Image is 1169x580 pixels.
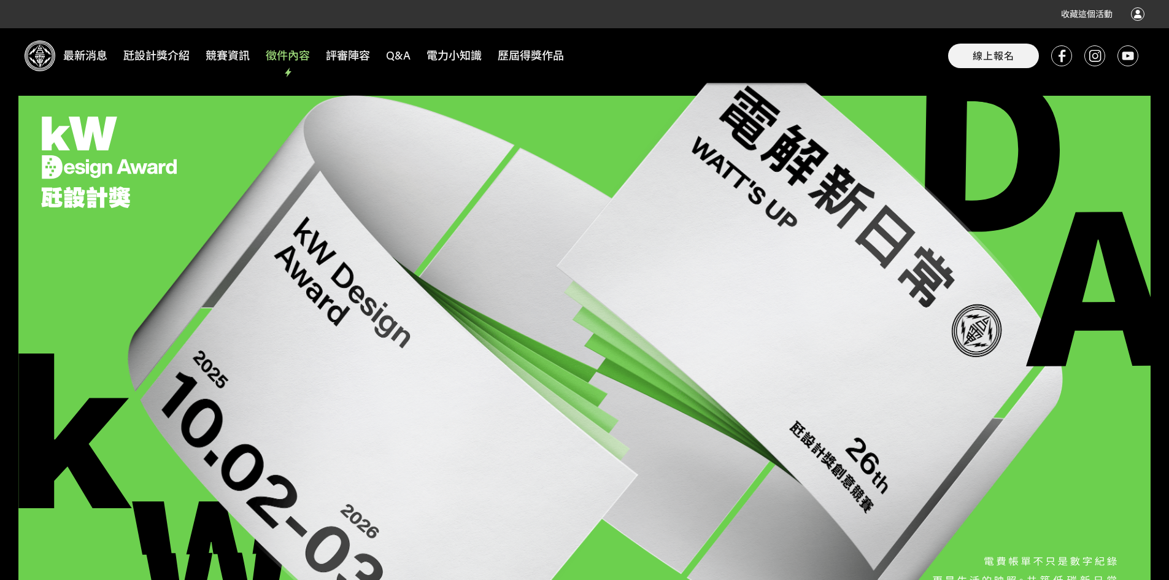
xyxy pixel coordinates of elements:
[259,45,317,66] span: 徵件內容
[25,41,55,71] img: Logo
[378,28,419,82] a: Q&A
[55,28,115,82] a: 最新消息
[198,28,258,82] a: 競賽資訊
[379,45,417,66] span: Q&A
[319,45,377,66] span: 評審陣容
[318,28,378,82] a: 評審陣容
[1061,9,1113,19] span: 收藏這個活動
[199,45,257,66] span: 競賽資訊
[490,28,572,82] a: 歷屆得獎作品
[973,49,1014,62] span: 線上報名
[419,28,490,82] a: 電力小知識
[115,28,198,82] a: 瓩設計獎介紹
[56,45,114,66] span: 最新消息
[491,45,571,66] span: 歷屆得獎作品
[948,44,1039,68] button: 線上報名
[258,28,318,82] a: 徵件內容
[420,45,488,66] span: 電力小知識
[117,45,196,66] span: 瓩設計獎介紹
